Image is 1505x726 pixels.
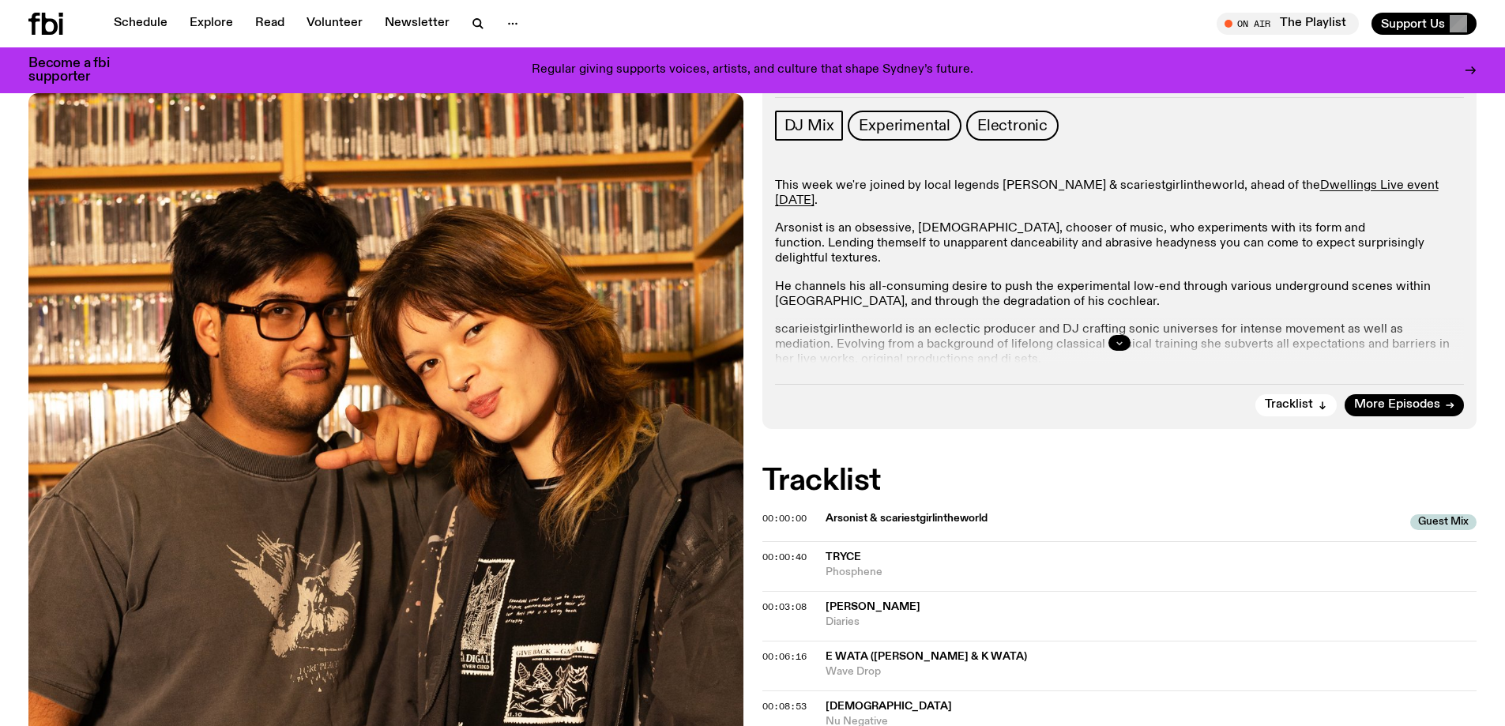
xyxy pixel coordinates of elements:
p: Arsonist is an obsessive, [DEMOGRAPHIC_DATA], chooser of music, who experiments with its form and... [775,221,1465,267]
a: Experimental [848,111,961,141]
a: Newsletter [375,13,459,35]
button: On AirThe Playlist [1217,13,1359,35]
a: Dwellings Live event [DATE] [775,179,1439,207]
a: Schedule [104,13,177,35]
p: He channels his all-consuming desire to push the experimental low-end through various underground... [775,280,1465,310]
button: Support Us [1371,13,1477,35]
span: 00:00:40 [762,551,807,563]
button: 00:03:08 [762,603,807,611]
span: [PERSON_NAME] [826,601,920,612]
button: 00:00:00 [762,514,807,523]
span: Tracklist [1265,399,1313,411]
span: Phosphene [826,565,1477,580]
button: 00:08:53 [762,702,807,711]
span: 00:03:08 [762,600,807,613]
a: More Episodes [1345,394,1464,416]
span: Wave Drop [826,664,1477,679]
button: Tracklist [1255,394,1337,416]
a: Volunteer [297,13,372,35]
span: 00:00:00 [762,512,807,525]
h2: Tracklist [762,467,1477,495]
span: DJ Mix [784,117,834,134]
span: Experimental [859,117,950,134]
span: Electronic [977,117,1048,134]
a: DJ Mix [775,111,844,141]
span: Support Us [1381,17,1445,31]
button: 00:00:40 [762,553,807,562]
span: E Wata ([PERSON_NAME] & K Wata) [826,651,1027,662]
a: Read [246,13,294,35]
span: Arsonist & scariestgirlintheworld [826,511,1402,526]
p: This week we're joined by local legends [PERSON_NAME] & scariestgirlintheworld, ahead of the . [775,179,1465,209]
span: TRYCE [826,551,861,562]
span: 00:06:16 [762,650,807,663]
span: Diaries [826,615,1477,630]
span: 00:08:53 [762,700,807,713]
span: More Episodes [1354,399,1440,411]
a: Explore [180,13,243,35]
h3: Become a fbi supporter [28,57,130,84]
span: [DEMOGRAPHIC_DATA] [826,701,952,712]
span: Guest Mix [1410,514,1477,530]
p: Regular giving supports voices, artists, and culture that shape Sydney’s future. [532,63,973,77]
a: Electronic [966,111,1059,141]
button: 00:06:16 [762,653,807,661]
